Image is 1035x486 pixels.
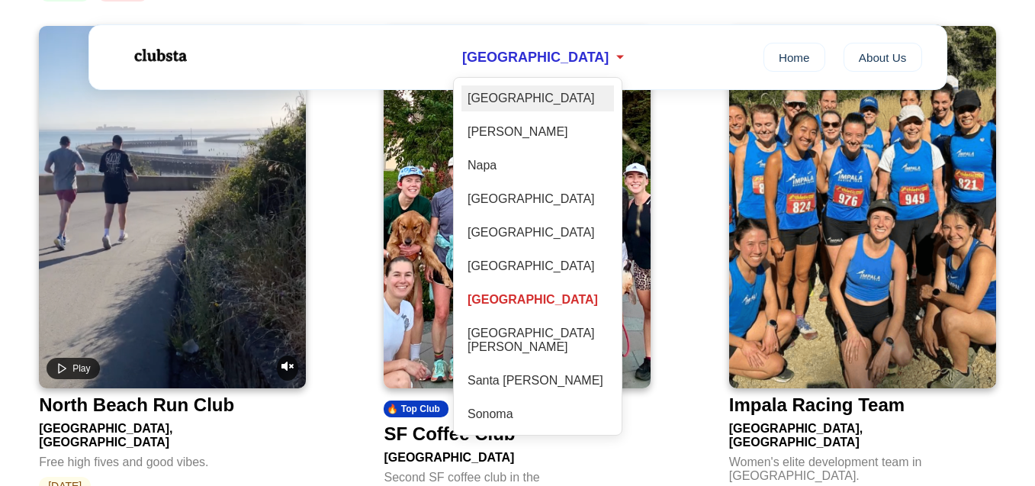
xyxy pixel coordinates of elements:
a: Home [763,43,825,72]
button: Unmute video [277,356,298,381]
img: Impala Racing Team [729,26,996,388]
div: [GEOGRAPHIC_DATA] [461,220,614,246]
div: Free high fives and good vibes. [39,449,306,469]
div: Women's elite development team in [GEOGRAPHIC_DATA]. [729,449,996,483]
div: Sonoma [461,401,614,427]
span: Play [72,363,90,374]
div: [GEOGRAPHIC_DATA] [461,85,614,111]
div: Impala Racing Team [729,394,905,416]
span: [GEOGRAPHIC_DATA] [462,50,609,66]
div: Santa [PERSON_NAME] [461,368,614,394]
div: Napa [461,153,614,179]
div: [GEOGRAPHIC_DATA] [384,445,651,465]
div: 🔥 Top Club [384,401,448,417]
div: SF Coffee Club [384,423,515,445]
img: SF Coffee Club [384,26,651,388]
div: [GEOGRAPHIC_DATA], [GEOGRAPHIC_DATA] [39,416,306,449]
img: Logo [114,37,205,75]
div: North Beach Run Club [39,394,234,416]
div: [GEOGRAPHIC_DATA] [461,253,614,279]
button: Play video [47,358,99,379]
div: [GEOGRAPHIC_DATA] [461,287,614,313]
div: [PERSON_NAME] [461,119,614,145]
div: [GEOGRAPHIC_DATA][PERSON_NAME] [461,320,614,360]
a: About Us [844,43,922,72]
div: [GEOGRAPHIC_DATA] [461,186,614,212]
div: [GEOGRAPHIC_DATA], [GEOGRAPHIC_DATA] [729,416,996,449]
